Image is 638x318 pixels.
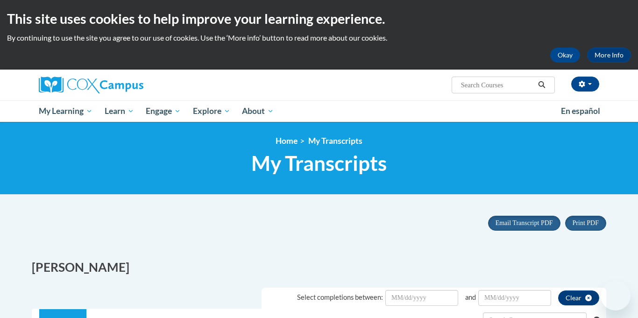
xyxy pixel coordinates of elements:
span: Engage [146,106,181,117]
span: and [465,293,476,301]
a: En español [555,101,606,121]
input: Date Input [478,290,551,306]
h2: [PERSON_NAME] [32,259,312,276]
span: My Transcripts [251,151,387,176]
a: Home [276,136,298,146]
span: Print PDF [573,219,599,226]
input: Date Input [385,290,458,306]
span: Explore [193,106,230,117]
button: Account Settings [571,77,599,92]
a: Learn [99,100,140,122]
button: Print PDF [565,216,606,231]
a: Engage [140,100,187,122]
a: More Info [587,48,631,63]
span: About [242,106,274,117]
div: Main menu [25,100,613,122]
p: By continuing to use the site you agree to our use of cookies. Use the ‘More info’ button to read... [7,33,631,43]
a: Cox Campus [39,77,216,93]
img: Cox Campus [39,77,143,93]
a: My Learning [33,100,99,122]
button: Okay [550,48,580,63]
span: My Learning [39,106,92,117]
a: About [236,100,280,122]
input: Search Courses [460,79,535,91]
span: En español [561,106,600,116]
a: Explore [187,100,236,122]
button: Search [535,79,549,91]
span: Email Transcript PDF [496,219,553,226]
span: Learn [105,106,134,117]
h2: This site uses cookies to help improve your learning experience. [7,9,631,28]
span: Select completions between: [297,293,383,301]
button: clear [558,290,599,305]
button: Email Transcript PDF [488,216,560,231]
span: My Transcripts [308,136,362,146]
iframe: Button to launch messaging window [601,281,631,311]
